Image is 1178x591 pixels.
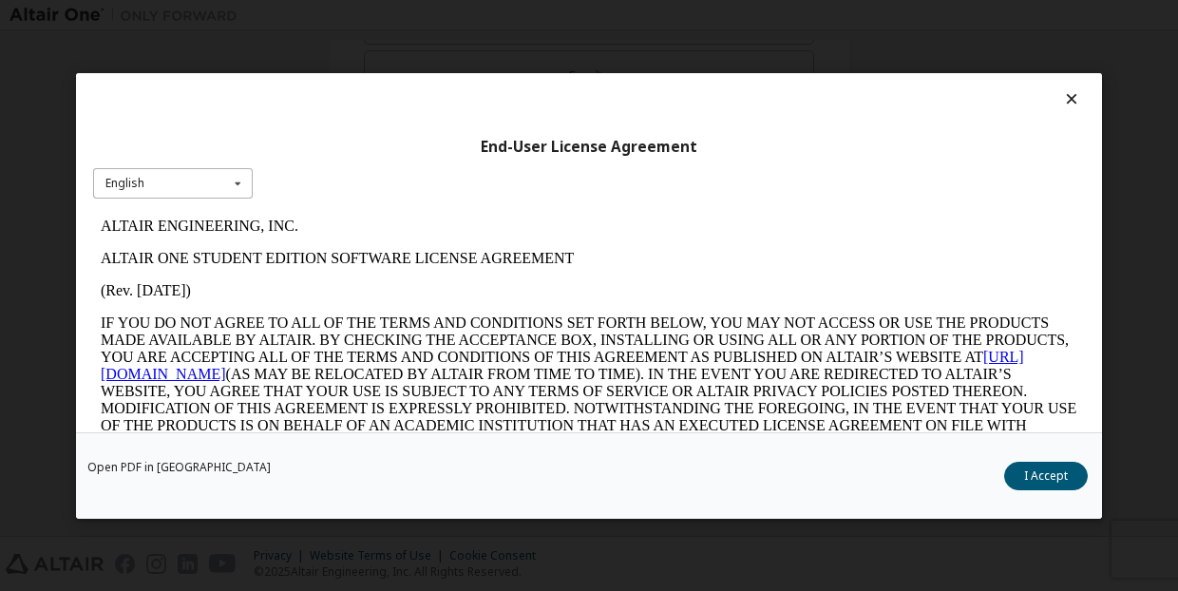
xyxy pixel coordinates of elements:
p: This Altair One Student Edition Software License Agreement (“Agreement”) is between Altair Engine... [8,257,984,325]
p: ALTAIR ONE STUDENT EDITION SOFTWARE LICENSE AGREEMENT [8,40,984,57]
button: I Accept [1004,461,1088,489]
p: (Rev. [DATE]) [8,72,984,89]
p: IF YOU DO NOT AGREE TO ALL OF THE TERMS AND CONDITIONS SET FORTH BELOW, YOU MAY NOT ACCESS OR USE... [8,105,984,241]
a: [URL][DOMAIN_NAME] [8,139,931,172]
p: ALTAIR ENGINEERING, INC. [8,8,984,25]
div: English [105,178,144,189]
a: Open PDF in [GEOGRAPHIC_DATA] [87,461,271,472]
div: End-User License Agreement [93,137,1085,156]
